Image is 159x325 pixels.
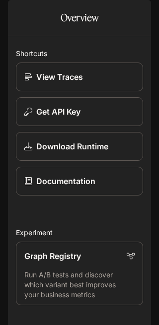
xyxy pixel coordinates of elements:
button: Get API Key [16,97,143,126]
p: Download Runtime [36,140,108,152]
p: Run A/B tests and discover which variant best improves your business metrics [24,270,135,300]
button: open drawer [7,5,25,23]
a: Graph RegistryRun A/B tests and discover which variant best improves your business metrics [16,242,143,305]
h2: Shortcuts [16,48,143,59]
h2: Experiment [16,227,143,238]
a: Documentation [16,167,143,195]
p: View Traces [36,71,83,83]
p: Graph Registry [24,250,81,262]
p: Documentation [36,175,95,187]
a: View Traces [16,63,143,91]
h1: Overview [61,8,99,28]
p: Get API Key [36,106,80,118]
a: Download Runtime [16,132,143,161]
